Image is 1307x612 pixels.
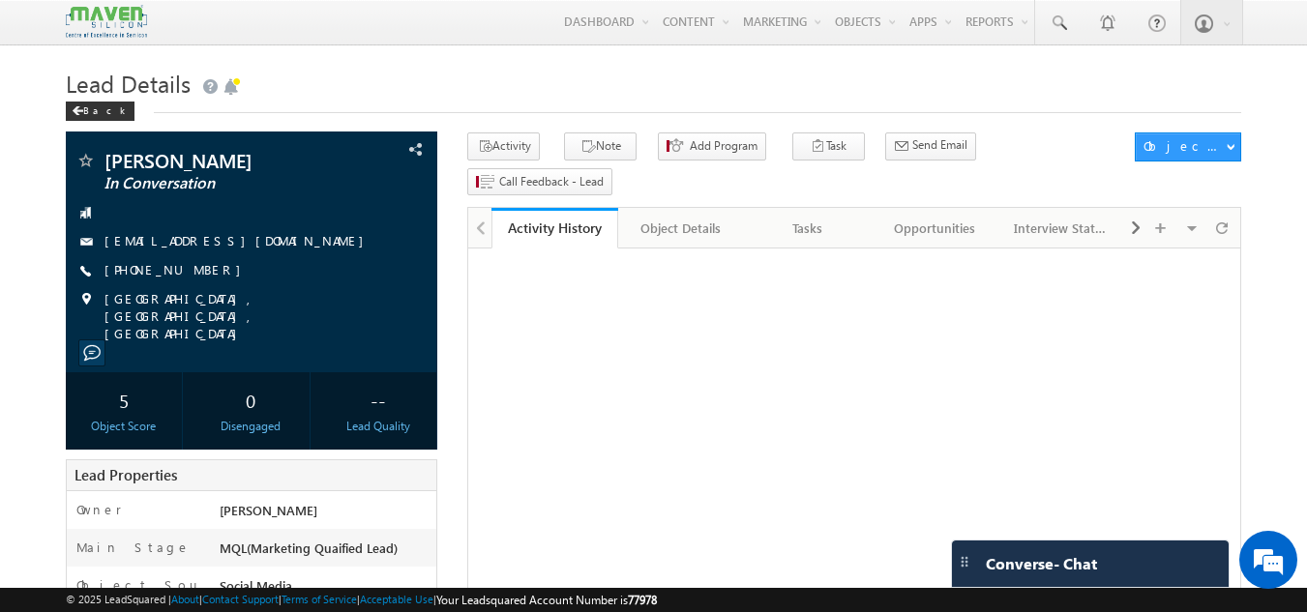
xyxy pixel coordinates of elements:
[74,465,177,484] span: Lead Properties
[887,217,981,240] div: Opportunities
[66,68,191,99] span: Lead Details
[104,151,334,170] span: [PERSON_NAME]
[171,593,199,605] a: About
[690,137,757,155] span: Add Program
[491,208,618,248] a: Activity History
[628,593,657,607] span: 77978
[324,418,431,435] div: Lead Quality
[1014,217,1108,240] div: Interview Status
[324,382,431,418] div: --
[66,102,134,121] div: Back
[957,554,972,569] img: carter-drag
[197,382,305,418] div: 0
[467,168,612,196] button: Call Feedback - Lead
[71,382,178,418] div: 5
[76,501,122,518] label: Owner
[760,217,854,240] div: Tasks
[998,208,1125,248] a: Interview Status
[618,208,745,248] a: Object Details
[986,555,1097,572] span: Converse - Chat
[71,418,178,435] div: Object Score
[872,208,998,248] a: Opportunities
[658,132,766,160] button: Add Program
[104,261,251,280] span: [PHONE_NUMBER]
[745,208,872,248] a: Tasks
[499,173,604,190] span: Call Feedback - Lead
[104,290,404,342] span: [GEOGRAPHIC_DATA], [GEOGRAPHIC_DATA], [GEOGRAPHIC_DATA]
[215,576,437,603] div: Social Media
[360,593,433,605] a: Acceptable Use
[76,576,201,611] label: Object Source
[104,174,334,193] span: In Conversation
[66,591,657,609] span: © 2025 LeadSquared | | | | |
[282,593,357,605] a: Terms of Service
[436,593,657,607] span: Your Leadsquared Account Number is
[1144,137,1226,155] div: Object Actions
[220,502,317,518] span: [PERSON_NAME]
[564,132,637,160] button: Note
[1135,132,1241,161] button: Object Actions
[66,101,144,117] a: Back
[912,136,967,154] span: Send Email
[104,232,373,248] a: [EMAIL_ADDRESS][DOMAIN_NAME]
[66,5,147,39] img: Custom Logo
[792,132,865,160] button: Task
[506,219,604,237] div: Activity History
[215,539,437,566] div: MQL(Marketing Quaified Lead)
[197,418,305,435] div: Disengaged
[76,539,191,556] label: Main Stage
[202,593,279,605] a: Contact Support
[467,132,540,160] button: Activity
[885,132,976,160] button: Send Email
[634,217,728,240] div: Object Details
